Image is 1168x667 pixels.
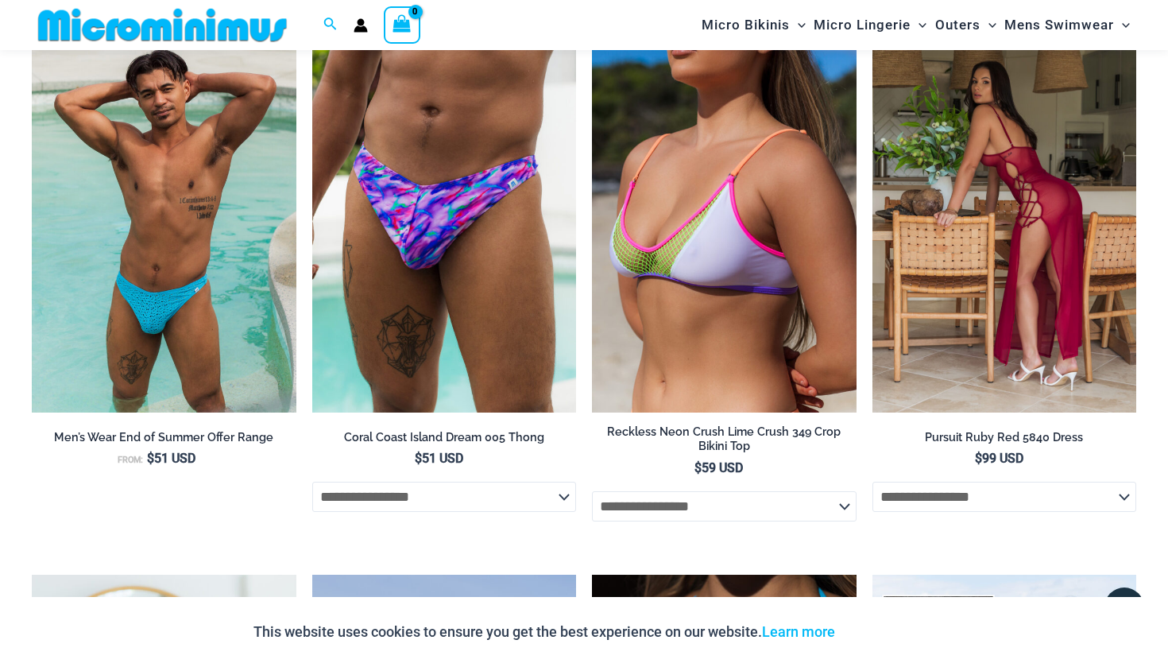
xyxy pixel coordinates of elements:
span: Mens Swimwear [1004,5,1114,45]
span: Outers [935,5,980,45]
span: $ [415,451,422,466]
span: Menu Toggle [790,5,806,45]
img: MM SHOP LOGO FLAT [32,7,293,43]
bdi: 99 USD [975,451,1023,466]
a: Coral Coast Island Dream 005 Thong [312,430,577,451]
h2: Coral Coast Island Dream 005 Thong [312,430,577,445]
h2: Men’s Wear End of Summer Offer Range [32,430,296,445]
span: $ [694,460,702,475]
nav: Site Navigation [695,2,1136,48]
a: Mens SwimwearMenu ToggleMenu Toggle [1000,5,1134,45]
span: Menu Toggle [911,5,926,45]
a: Pursuit Ruby Red 5840 Dress 02Pursuit Ruby Red 5840 Dress 03Pursuit Ruby Red 5840 Dress 03 [872,16,1137,413]
span: Menu Toggle [980,5,996,45]
a: Account icon link [354,18,368,33]
p: This website uses cookies to ensure you get the best experience on our website. [253,620,835,644]
a: OutersMenu ToggleMenu Toggle [931,5,1000,45]
span: From: [118,455,143,465]
bdi: 51 USD [415,451,463,466]
a: Micro LingerieMenu ToggleMenu Toggle [810,5,930,45]
img: Pursuit Ruby Red 5840 Dress 03 [872,16,1137,413]
a: Learn more [762,623,835,640]
a: Reckless Neon Crush Lime Crush 349 Crop Top 01Reckless Neon Crush Lime Crush 349 Crop Top 02Reckl... [592,16,857,413]
bdi: 59 USD [694,460,743,475]
a: Coral Coast Island Dream 005 Thong 01Coral Coast Island Dream 005 Thong 02Coral Coast Island Drea... [312,16,577,413]
span: Micro Bikinis [702,5,790,45]
img: Reckless Neon Crush Lime Crush 349 Crop Top 01 [592,16,857,413]
h2: Pursuit Ruby Red 5840 Dress [872,430,1137,445]
span: Micro Lingerie [814,5,911,45]
a: Pursuit Ruby Red 5840 Dress [872,430,1137,451]
a: Search icon link [323,15,338,35]
button: Accept [847,613,915,651]
a: Micro BikinisMenu ToggleMenu Toggle [698,5,810,45]
span: Menu Toggle [1114,5,1130,45]
h2: Reckless Neon Crush Lime Crush 349 Crop Bikini Top [592,425,857,454]
img: Coral Coast Highlight Blue 005 Thong 10 [32,16,296,413]
a: Coral Coast Highlight Blue 005 Thong 10Coral Coast Chevron Black 005 Thong 03Coral Coast Chevron ... [32,16,296,413]
span: $ [147,451,154,466]
span: $ [975,451,982,466]
img: Coral Coast Island Dream 005 Thong 01 [312,16,577,413]
a: Men’s Wear End of Summer Offer Range [32,430,296,451]
a: Reckless Neon Crush Lime Crush 349 Crop Bikini Top [592,425,857,460]
bdi: 51 USD [147,451,195,466]
a: View Shopping Cart, empty [384,6,420,43]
